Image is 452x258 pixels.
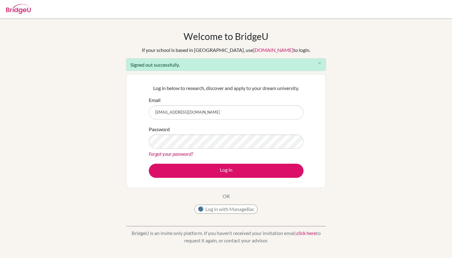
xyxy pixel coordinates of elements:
[313,59,326,68] button: Close
[184,31,268,42] h1: Welcome to BridgeU
[296,230,316,236] a: click here
[149,84,303,92] p: Log in below to research, discover and apply to your dream university.
[317,61,322,65] i: close
[223,193,230,200] p: OR
[149,151,193,157] a: Forgot your password?
[253,47,293,53] a: [DOMAIN_NAME]
[149,96,161,104] label: Email
[142,46,310,54] div: If your school is based in [GEOGRAPHIC_DATA], use to login.
[126,58,326,71] div: Signed out successfully.
[149,126,170,133] label: Password
[194,205,258,214] button: Log in with ManageBac
[149,164,303,178] button: Log in
[126,229,326,244] p: BridgeU is an invite only platform. If you haven’t received your invitation email, to request it ...
[6,4,31,14] img: Bridge-U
